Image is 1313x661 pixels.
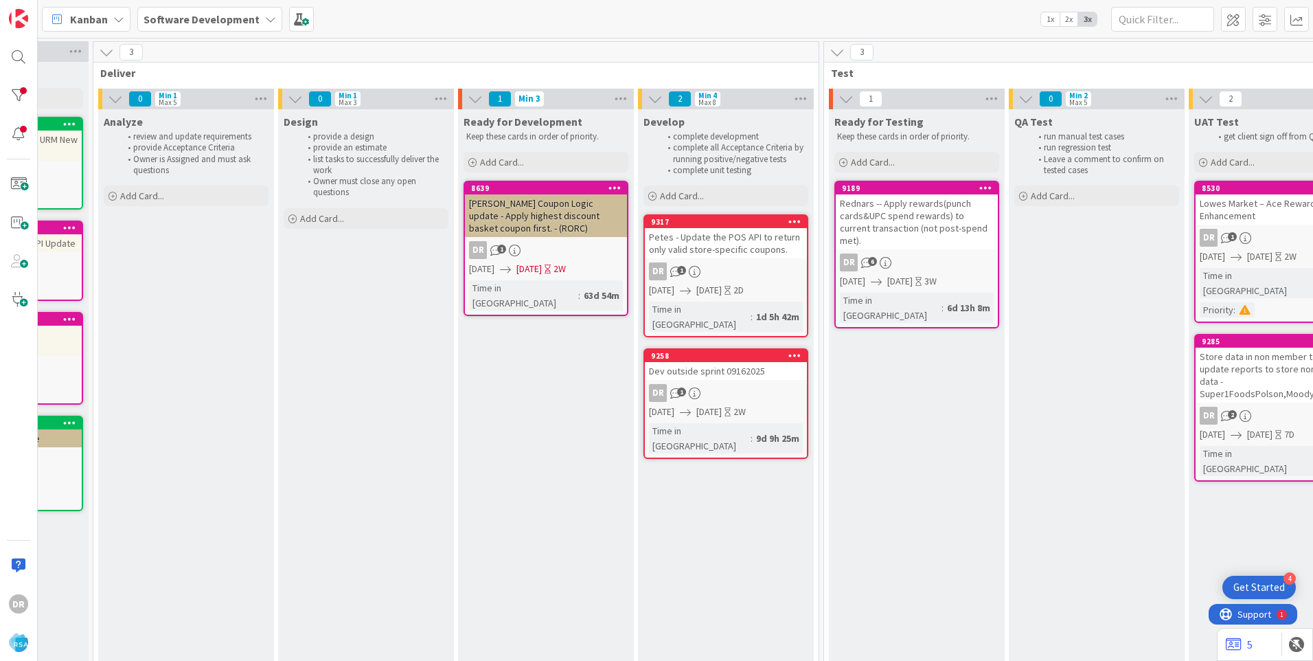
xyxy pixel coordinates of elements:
[1228,232,1237,241] span: 1
[733,283,744,298] div: 2D
[9,633,28,652] img: avatar
[100,66,801,80] span: Deliver
[1078,12,1097,26] span: 3x
[645,216,807,228] div: 9317
[698,99,716,106] div: Max 8
[696,283,722,298] span: [DATE]
[1200,249,1225,264] span: [DATE]
[70,11,108,27] span: Kanban
[120,190,164,202] span: Add Card...
[1069,99,1087,106] div: Max 5
[339,92,357,99] div: Min 1
[677,388,686,396] span: 1
[649,302,751,332] div: Time in [GEOGRAPHIC_DATA]
[1233,302,1235,317] span: :
[465,182,627,194] div: 8639
[751,431,753,446] span: :
[842,183,998,193] div: 9189
[1031,142,1177,153] li: run regression test
[119,44,143,60] span: 3
[300,154,446,177] li: list tasks to successfully deliver the work
[1060,12,1078,26] span: 2x
[1228,410,1237,419] span: 2
[649,405,674,419] span: [DATE]
[834,115,924,128] span: Ready for Testing
[660,190,704,202] span: Add Card...
[469,241,487,259] div: DR
[1200,302,1233,317] div: Priority
[464,115,582,128] span: Ready for Development
[1219,91,1242,107] span: 2
[1222,576,1296,599] div: Open Get Started checklist, remaining modules: 4
[751,309,753,324] span: :
[1284,249,1297,264] div: 2W
[733,405,746,419] div: 2W
[836,254,998,271] div: DR
[516,262,542,276] span: [DATE]
[753,431,803,446] div: 9d 9h 25m
[300,142,446,153] li: provide an estimate
[465,241,627,259] div: DR
[1194,115,1239,128] span: UAT Test
[128,91,152,107] span: 0
[488,91,512,107] span: 1
[660,142,806,165] li: complete all Acceptance Criteria by running positive/negative tests
[471,183,627,193] div: 8639
[71,5,75,16] div: 1
[120,142,266,153] li: provide Acceptance Criteria
[1014,115,1053,128] span: QA Test
[120,131,266,142] li: review and update requirements
[144,12,260,26] b: Software Development
[944,300,994,315] div: 6d 13h 8m
[9,9,28,28] img: Visit kanbanzone.com
[645,262,807,280] div: DR
[480,156,524,168] span: Add Card...
[159,99,176,106] div: Max 5
[645,228,807,258] div: Petes - Update the POS API to return only valid store-specific coupons.
[159,92,177,99] div: Min 1
[465,194,627,237] div: [PERSON_NAME] Coupon Logic update - Apply highest discount basket coupon first. - (RORC)
[1247,427,1272,442] span: [DATE]
[645,362,807,380] div: Dev outside sprint 09162025
[497,245,506,254] span: 1
[1200,427,1225,442] span: [DATE]
[840,254,858,271] div: DR
[649,384,667,402] div: DR
[1200,229,1218,247] div: DR
[300,212,344,225] span: Add Card...
[836,194,998,249] div: Rednars -- Apply rewards(punch cards&UPC spend rewards) to current transaction (not post-spend met).
[1211,156,1255,168] span: Add Card...
[649,283,674,298] span: [DATE]
[941,300,944,315] span: :
[645,350,807,362] div: 9258
[840,293,941,323] div: Time in [GEOGRAPHIC_DATA]
[466,131,626,142] p: Keep these cards in order of priority.
[851,156,895,168] span: Add Card...
[308,91,332,107] span: 0
[1283,572,1296,585] div: 4
[1226,636,1253,653] a: 5
[649,423,751,453] div: Time in [GEOGRAPHIC_DATA]
[840,274,865,289] span: [DATE]
[339,99,356,106] div: Max 3
[645,384,807,402] div: DR
[1039,91,1062,107] span: 0
[9,594,28,614] div: DR
[1031,154,1177,177] li: Leave a comment to confirm on tested cases
[924,274,937,289] div: 3W
[651,351,807,361] div: 9258
[645,216,807,258] div: 9317Petes - Update the POS API to return only valid store-specific coupons.
[518,96,540,102] div: Min 3
[1111,7,1214,32] input: Quick Filter...
[284,115,318,128] span: Design
[1041,12,1060,26] span: 1x
[465,182,627,237] div: 8639[PERSON_NAME] Coupon Logic update - Apply highest discount basket coupon first. - (RORC)
[29,2,62,19] span: Support
[1233,581,1285,594] div: Get Started
[836,182,998,194] div: 9189
[836,182,998,249] div: 9189Rednars -- Apply rewards(punch cards&UPC spend rewards) to current transaction (not post-spen...
[649,262,667,280] div: DR
[120,154,266,177] li: Owner is Assigned and must ask questions
[1031,190,1075,202] span: Add Card...
[859,91,882,107] span: 1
